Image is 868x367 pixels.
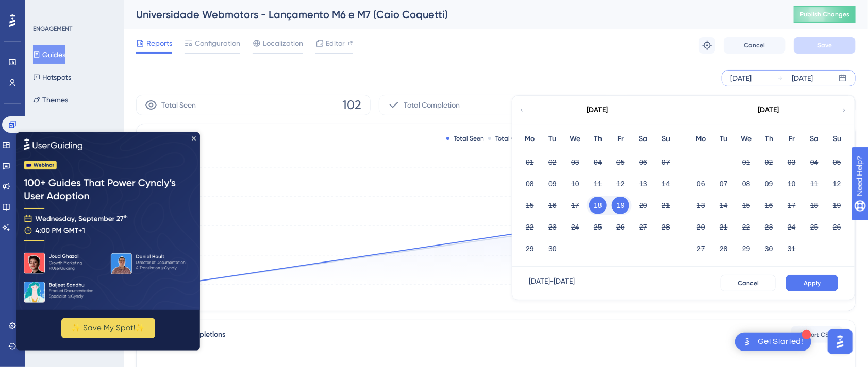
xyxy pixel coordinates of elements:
[521,175,539,193] button: 08
[828,153,846,171] button: 05
[521,218,539,236] button: 22
[806,218,823,236] button: 25
[589,218,607,236] button: 25
[738,240,755,257] button: 29
[612,175,629,193] button: 12
[758,336,803,347] div: Get Started!
[794,37,856,54] button: Save
[783,240,800,257] button: 31
[825,326,856,357] iframe: UserGuiding AI Assistant Launcher
[735,133,758,145] div: We
[715,197,732,214] button: 14
[760,153,778,171] button: 02
[657,197,675,214] button: 21
[612,153,629,171] button: 05
[801,330,833,339] span: Export CSV
[529,275,575,291] div: [DATE] - [DATE]
[589,197,607,214] button: 18
[175,4,179,8] div: Close Preview
[804,279,821,287] span: Apply
[45,186,139,206] button: ✨ Save My Spot!✨
[635,218,652,236] button: 27
[446,134,484,143] div: Total Seen
[657,153,675,171] button: 07
[343,97,362,113] span: 102
[715,218,732,236] button: 21
[715,240,732,257] button: 28
[657,175,675,193] button: 14
[161,99,196,111] span: Total Seen
[783,153,800,171] button: 03
[136,7,768,22] div: Universidade Webmotors - Lançamento M6 e M7 (Caio Coquetti)
[721,275,776,291] button: Cancel
[566,218,584,236] button: 24
[803,133,826,145] div: Sa
[758,133,780,145] div: Th
[738,279,759,287] span: Cancel
[655,133,677,145] div: Su
[566,175,584,193] button: 10
[195,37,240,49] span: Configuration
[692,175,710,193] button: 06
[724,37,786,54] button: Cancel
[635,153,652,171] button: 06
[786,275,838,291] button: Apply
[738,197,755,214] button: 15
[828,197,846,214] button: 19
[541,133,564,145] div: Tu
[744,41,765,49] span: Cancel
[544,240,561,257] button: 30
[806,197,823,214] button: 18
[589,175,607,193] button: 11
[826,133,848,145] div: Su
[802,330,811,339] div: 1
[806,153,823,171] button: 04
[692,218,710,236] button: 20
[760,218,778,236] button: 23
[404,99,460,111] span: Total Completion
[612,197,629,214] button: 19
[760,240,778,257] button: 30
[817,41,832,49] span: Save
[521,240,539,257] button: 29
[741,336,754,348] img: launcher-image-alternative-text
[760,175,778,193] button: 09
[544,197,561,214] button: 16
[738,175,755,193] button: 08
[738,153,755,171] button: 01
[800,10,849,19] span: Publish Changes
[589,153,607,171] button: 04
[657,218,675,236] button: 28
[544,175,561,193] button: 09
[544,153,561,171] button: 02
[828,175,846,193] button: 12
[566,153,584,171] button: 03
[828,218,846,236] button: 26
[521,153,539,171] button: 01
[783,175,800,193] button: 10
[635,197,652,214] button: 20
[521,197,539,214] button: 15
[33,25,72,33] div: ENGAGEMENT
[609,133,632,145] div: Fr
[33,45,65,64] button: Guides
[783,197,800,214] button: 17
[635,175,652,193] button: 13
[632,133,655,145] div: Sa
[715,175,732,193] button: 07
[783,218,800,236] button: 24
[690,133,712,145] div: Mo
[587,104,608,116] div: [DATE]
[738,218,755,236] button: 22
[326,37,345,49] span: Editor
[564,133,587,145] div: We
[519,133,541,145] div: Mo
[566,197,584,214] button: 17
[791,326,843,343] button: Export CSV
[544,218,561,236] button: 23
[488,134,545,143] div: Total Completion
[780,133,803,145] div: Fr
[758,104,779,116] div: [DATE]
